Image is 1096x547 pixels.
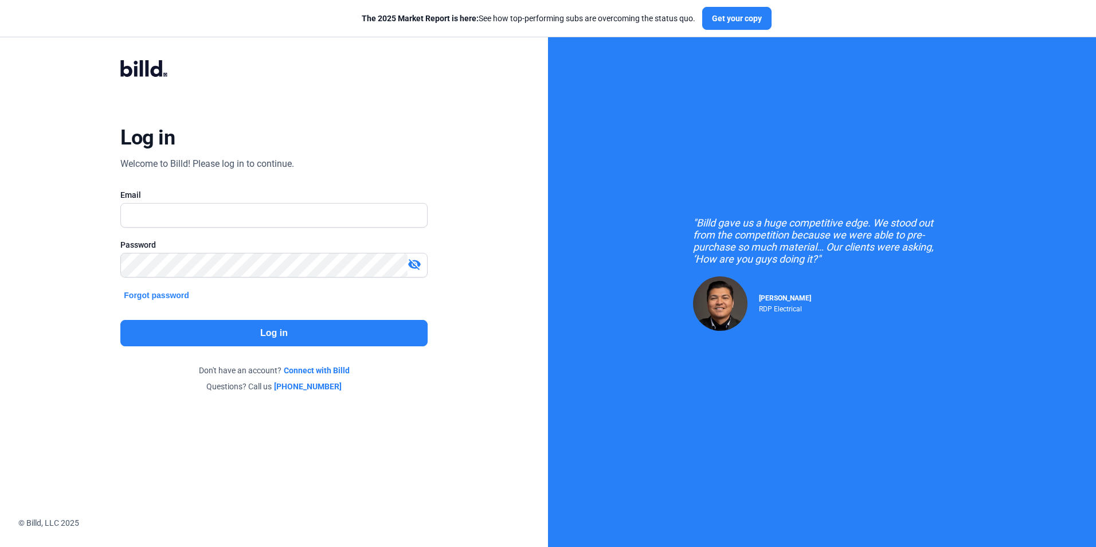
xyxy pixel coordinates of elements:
div: See how top-performing subs are overcoming the status quo. [362,13,695,24]
div: Welcome to Billd! Please log in to continue. [120,157,294,171]
a: [PHONE_NUMBER] [274,381,342,392]
div: Password [120,239,427,251]
div: "Billd gave us a huge competitive edge. We stood out from the competition because we were able to... [693,217,951,265]
mat-icon: visibility_off [408,257,421,271]
img: Raul Pacheco [693,276,747,331]
div: Email [120,189,427,201]
button: Get your copy [702,7,772,30]
button: Forgot password [120,289,193,302]
button: Log in [120,320,427,346]
span: [PERSON_NAME] [759,294,811,302]
a: Connect with Billd [284,365,350,376]
div: RDP Electrical [759,302,811,313]
div: Questions? Call us [120,381,427,392]
span: The 2025 Market Report is here: [362,14,479,23]
div: Don't have an account? [120,365,427,376]
div: Log in [120,125,175,150]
